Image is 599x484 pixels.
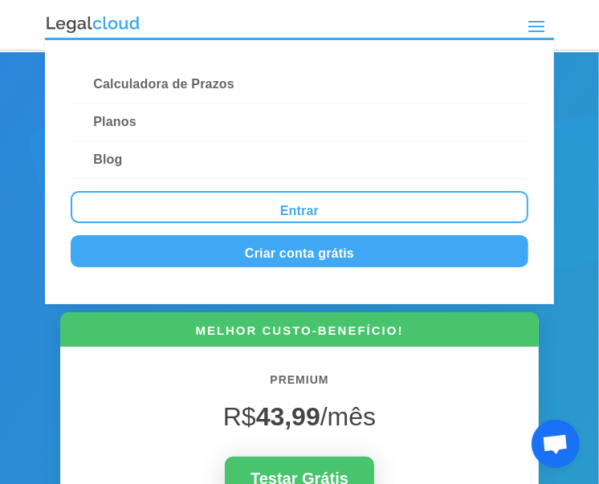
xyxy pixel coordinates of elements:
[71,141,529,179] a: Blog
[71,66,529,104] a: Calculadora de Prazos
[223,402,376,431] span: R$ /mês
[71,235,529,267] a: Criar conta grátis
[71,191,529,223] a: Entrar
[532,420,580,468] a: Bate-papo aberto
[60,322,540,347] h6: MELHOR CUSTO-BENEFÍCIO!
[84,371,515,398] h6: PREMIUM
[256,402,320,431] strong: 43,99
[45,14,141,35] img: Logo da Legalcloud
[71,104,529,141] a: Planos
